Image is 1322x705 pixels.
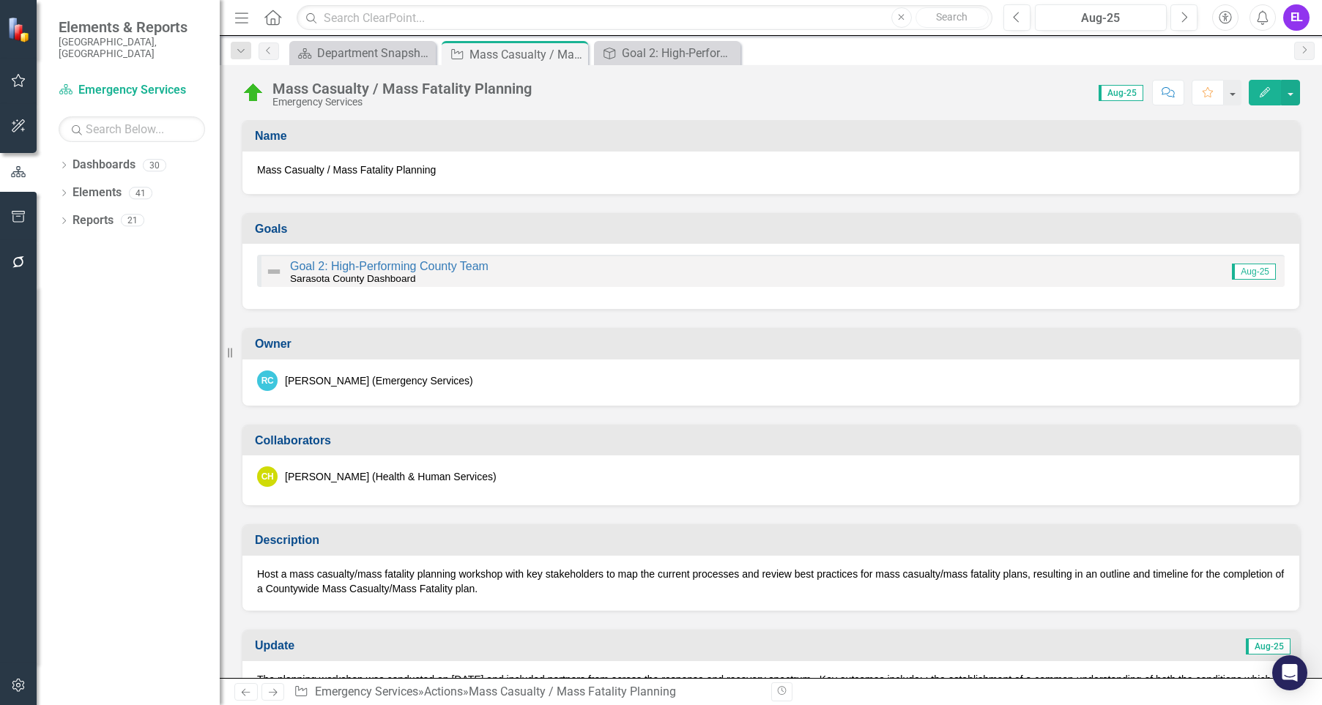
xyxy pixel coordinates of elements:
div: Emergency Services [272,97,532,108]
a: Elements [73,184,122,201]
div: RC [257,370,278,391]
div: Department Snapshot [317,44,432,62]
div: Mass Casualty / Mass Fatality Planning [272,81,532,97]
span: Search [936,11,968,23]
a: Goal 2: High-Performing County Team [598,44,737,62]
h3: Owner [255,337,1292,351]
input: Search Below... [59,116,205,142]
p: The planning workshop was conducted on [DATE] and included partners from across the response and ... [257,672,1285,704]
div: [PERSON_NAME] (Health & Human Services) [285,469,497,484]
a: Reports [73,212,114,229]
h3: Update [255,639,735,652]
div: Open Intercom Messenger [1272,655,1307,690]
a: Emergency Services [315,685,418,698]
h3: Description [255,534,1292,547]
a: Dashboards [73,157,135,174]
small: [GEOGRAPHIC_DATA], [GEOGRAPHIC_DATA] [59,36,205,60]
a: Department Snapshot [293,44,432,62]
span: Aug-25 [1232,264,1276,280]
button: Search [916,7,989,28]
div: Aug-25 [1040,10,1162,27]
div: [PERSON_NAME] (Emergency Services) [285,373,473,388]
div: Goal 2: High-Performing County Team [622,44,737,62]
span: Aug-25 [1099,85,1143,101]
a: Actions [424,685,463,698]
h3: Name [255,130,1292,143]
div: » » [294,684,760,701]
button: Aug-25 [1035,4,1167,31]
div: Mass Casualty / Mass Fatality Planning [469,685,676,698]
input: Search ClearPoint... [297,5,992,31]
div: Mass Casualty / Mass Fatality Planning [469,45,584,64]
small: Sarasota County Dashboard [290,273,416,284]
a: Goal 2: High-Performing County Team [290,260,489,272]
div: CH [257,466,278,487]
a: Emergency Services [59,82,205,99]
div: 21 [121,215,144,227]
img: ClearPoint Strategy [7,17,33,42]
img: On Target [242,81,265,105]
div: 41 [129,187,152,199]
span: Mass Casualty / Mass Fatality Planning [257,163,1285,177]
h3: Goals [255,223,1292,236]
h3: Collaborators [255,434,1292,447]
p: Host a mass casualty/mass fatality planning workshop with key stakeholders to map the current pro... [257,567,1285,596]
button: EL [1283,4,1310,31]
img: Not Defined [265,263,283,280]
span: Elements & Reports [59,18,205,36]
div: 30 [143,159,166,171]
span: Aug-25 [1246,638,1291,654]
